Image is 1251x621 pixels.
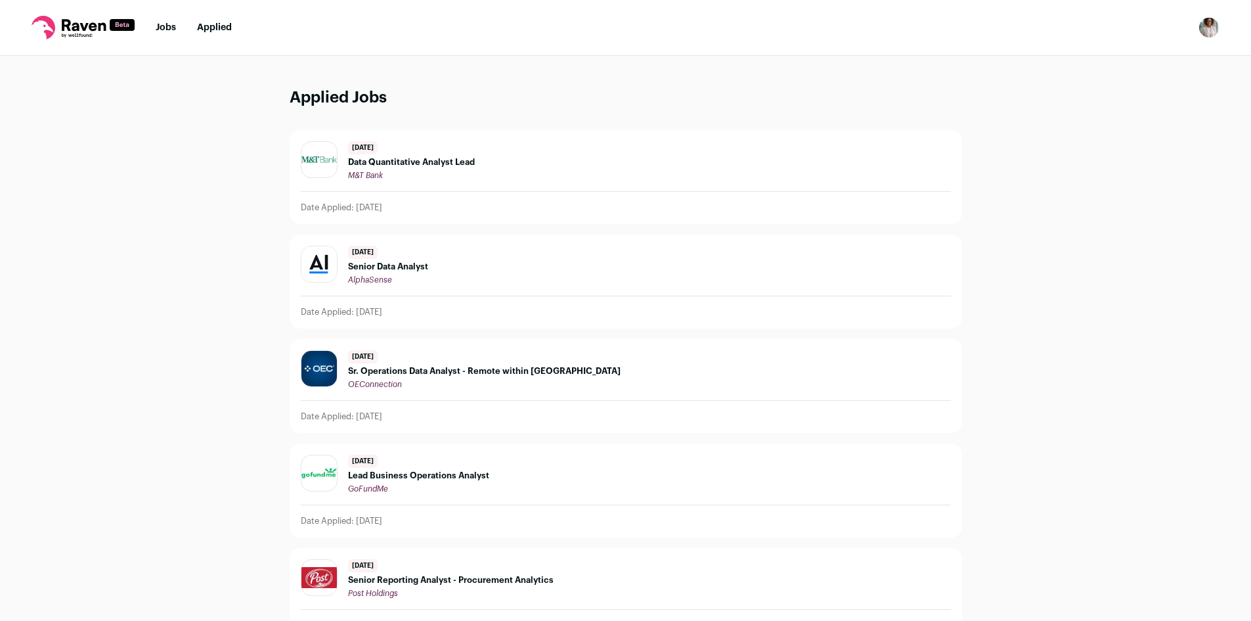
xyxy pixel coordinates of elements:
[1198,17,1219,38] img: 19447257-medium_jpg
[348,455,378,468] span: [DATE]
[301,246,337,282] img: 9838219db6b5256e46ad2ac23ea359fbf7755473957a5a7da8bf939a505f6f08.jpg
[301,516,382,526] p: Date Applied: [DATE]
[301,411,382,422] p: Date Applied: [DATE]
[348,485,388,493] span: GoFundMe
[290,235,961,328] a: [DATE] Senior Data Analyst AlphaSense Date Applied: [DATE]
[156,23,176,32] a: Jobs
[301,307,382,317] p: Date Applied: [DATE]
[348,246,378,259] span: [DATE]
[290,87,962,109] h1: Applied Jobs
[348,380,402,388] span: OEConnection
[301,202,382,213] p: Date Applied: [DATE]
[348,575,554,586] span: Senior Reporting Analyst - Procurement Analytics
[348,262,428,272] span: Senior Data Analyst
[348,471,489,481] span: Lead Business Operations Analyst
[290,340,961,432] a: [DATE] Sr. Operations Data Analyst - Remote within [GEOGRAPHIC_DATA] OEConnection Date Applied: [...
[348,350,378,363] span: [DATE]
[348,589,398,597] span: Post Holdings
[348,559,378,572] span: [DATE]
[348,276,392,284] span: AlphaSense
[348,366,621,377] span: Sr. Operations Data Analyst - Remote within [GEOGRAPHIC_DATA]
[348,141,378,154] span: [DATE]
[301,351,337,386] img: c0f41ab981afd39e6cf1755a373955d5e75d51fdb0f413165aa0b53c3d8d492b
[301,468,337,478] img: 954f2f8d15743e737260e795ddc980162198dc20aa962cec320f986a769b5fd1
[197,23,232,32] a: Applied
[348,157,475,168] span: Data Quantitative Analyst Lead
[301,156,337,163] img: bc23ed613107890d196b0860f39839154198f2b94202b26dea28d449ac1cce01.jpg
[301,567,337,588] img: c9d2ad71ae2916a107d588b9e804901b80aa1a3b6a387092e304b2db6e9901e5
[290,131,961,223] a: [DATE] Data Quantitative Analyst Lead M&T Bank Date Applied: [DATE]
[1198,17,1219,38] button: Open dropdown
[290,444,961,537] a: [DATE] Lead Business Operations Analyst GoFundMe Date Applied: [DATE]
[348,172,383,179] span: M&T Bank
